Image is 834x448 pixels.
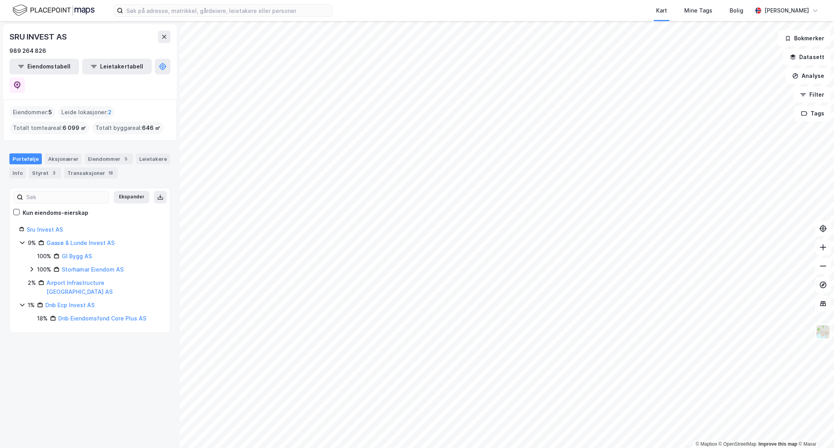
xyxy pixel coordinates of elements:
[28,238,36,248] div: 9%
[47,279,113,295] a: Airport Infrastructure [GEOGRAPHIC_DATA] AS
[786,68,831,84] button: Analyse
[795,410,834,448] iframe: Chat Widget
[37,252,51,261] div: 100%
[9,46,46,56] div: 989 264 826
[63,123,86,133] span: 6 099 ㎡
[47,239,115,246] a: Gaasø & Lunde Invest AS
[28,300,35,310] div: 1%
[9,31,68,43] div: SRU INVEST AS
[136,153,170,164] div: Leietakere
[108,108,111,117] span: 2
[85,153,133,164] div: Eiendommer
[45,302,95,308] a: Dnb Ecp Invest AS
[37,314,48,323] div: 18%
[10,106,55,119] div: Eiendommer :
[122,155,130,163] div: 5
[123,5,332,16] input: Søk på adresse, matrikkel, gårdeiere, leietakere eller personer
[142,123,160,133] span: 646 ㎡
[27,226,63,233] a: Sru Invest AS
[684,6,712,15] div: Mine Tags
[23,191,109,203] input: Søk
[9,153,42,164] div: Portefølje
[92,122,163,134] div: Totalt byggareal :
[50,169,58,177] div: 3
[62,266,124,273] a: Storhamar Eiendom AS
[730,6,743,15] div: Bolig
[9,167,26,178] div: Info
[48,108,52,117] span: 5
[37,265,51,274] div: 100%
[29,167,61,178] div: Styret
[45,153,82,164] div: Aksjonærer
[62,253,92,259] a: Gl Bygg AS
[795,410,834,448] div: Kontrollprogram for chat
[23,208,88,218] div: Kun eiendoms-eierskap
[696,441,717,447] a: Mapbox
[58,315,146,322] a: Dnb Eiendomsfond Core Plus AS
[107,169,115,177] div: 18
[759,441,797,447] a: Improve this map
[656,6,667,15] div: Kart
[816,324,830,339] img: Z
[764,6,809,15] div: [PERSON_NAME]
[10,122,89,134] div: Totalt tomteareal :
[719,441,757,447] a: OpenStreetMap
[28,278,36,288] div: 2%
[13,4,95,17] img: logo.f888ab2527a4732fd821a326f86c7f29.svg
[778,31,831,46] button: Bokmerker
[114,191,149,203] button: Ekspander
[795,106,831,121] button: Tags
[64,167,118,178] div: Transaksjoner
[783,49,831,65] button: Datasett
[82,59,152,74] button: Leietakertabell
[793,87,831,103] button: Filter
[9,59,79,74] button: Eiendomstabell
[58,106,115,119] div: Leide lokasjoner :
